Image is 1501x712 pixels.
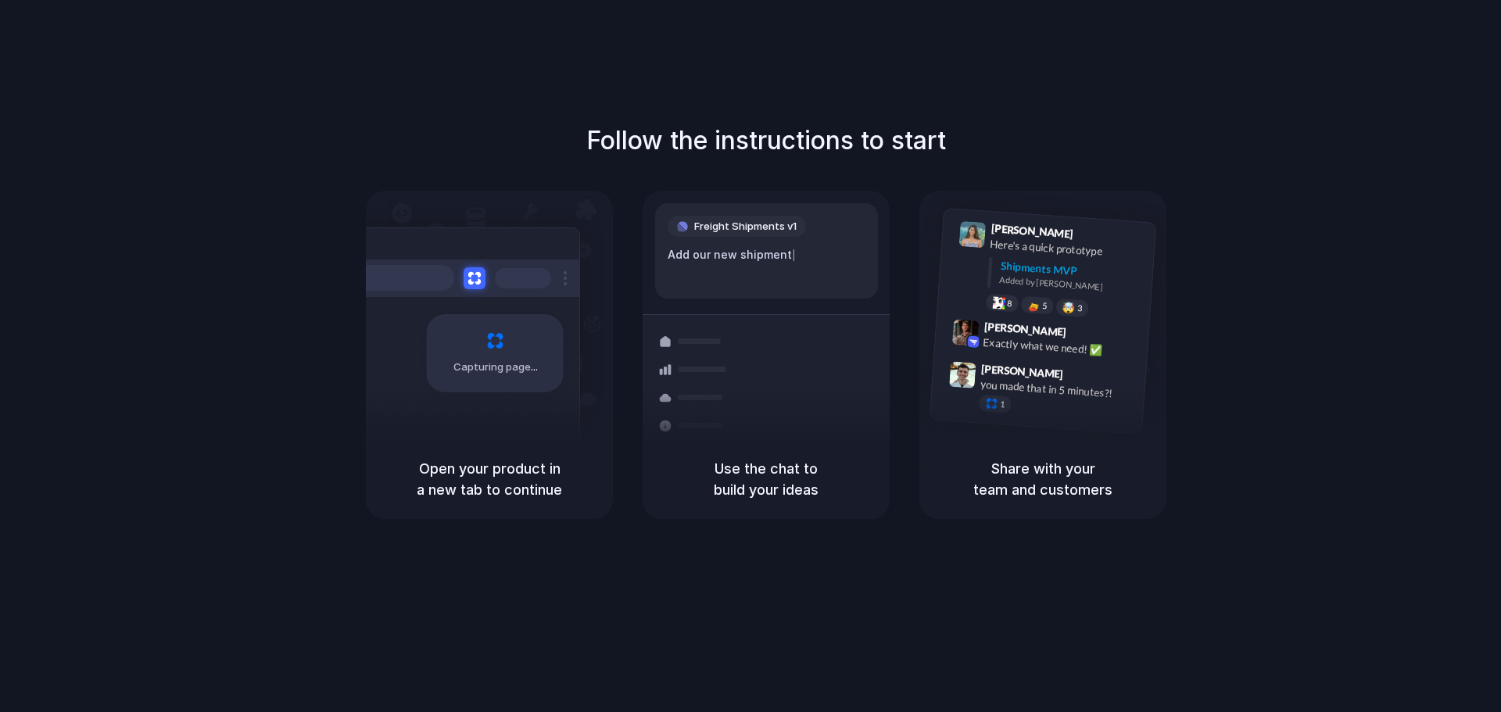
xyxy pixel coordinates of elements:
span: Capturing page [453,360,540,375]
h5: Use the chat to build your ideas [661,458,871,500]
div: Shipments MVP [1000,258,1145,284]
span: 1 [1000,400,1005,409]
span: 9:47 AM [1068,367,1100,386]
div: Added by [PERSON_NAME] [999,274,1143,296]
span: 5 [1042,302,1048,310]
div: Here's a quick prototype [990,236,1146,263]
div: Add our new shipment [668,246,865,263]
span: 3 [1077,304,1083,313]
span: 9:42 AM [1071,325,1103,344]
span: [PERSON_NAME] [983,318,1066,341]
h5: Share with your team and customers [938,458,1148,500]
span: [PERSON_NAME] [991,220,1073,242]
h5: Open your product in a new tab to continue [385,458,594,500]
span: [PERSON_NAME] [981,360,1064,383]
span: | [792,249,796,261]
div: Exactly what we need! ✅ [983,334,1139,360]
span: 8 [1007,299,1012,308]
div: you made that in 5 minutes?! [980,376,1136,403]
h1: Follow the instructions to start [586,122,946,159]
span: Freight Shipments v1 [694,219,797,234]
span: 9:41 AM [1078,227,1110,246]
div: 🤯 [1062,302,1076,313]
